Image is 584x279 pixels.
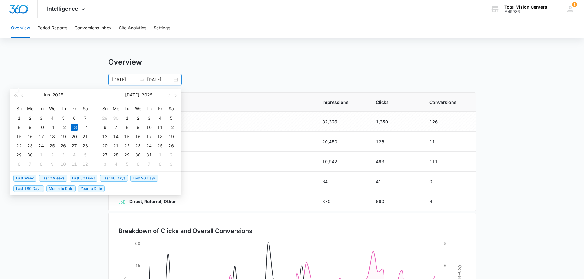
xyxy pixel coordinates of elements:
[47,123,58,132] td: 2025-06-11
[99,123,110,132] td: 2025-07-06
[59,151,67,159] div: 3
[15,124,23,131] div: 8
[132,160,143,169] td: 2025-08-06
[121,160,132,169] td: 2025-08-05
[110,132,121,141] td: 2025-07-14
[134,160,142,168] div: 6
[315,172,368,191] td: 64
[99,132,110,141] td: 2025-07-13
[140,77,145,82] span: swap-right
[167,151,175,159] div: 2
[13,175,36,182] span: Last Week
[422,132,476,152] td: 11
[444,241,447,246] tspan: 8
[143,141,155,150] td: 2025-07-24
[80,141,91,150] td: 2025-06-28
[71,133,78,140] div: 20
[110,114,121,123] td: 2025-06-30
[110,160,121,169] td: 2025-08-04
[58,150,69,160] td: 2025-07-03
[15,160,23,168] div: 6
[166,132,177,141] td: 2025-07-19
[99,160,110,169] td: 2025-08-03
[145,160,153,168] div: 7
[315,132,368,152] td: 20,450
[99,104,110,114] th: Su
[78,185,105,192] span: Year to Date
[36,150,47,160] td: 2025-07-01
[39,175,67,182] span: Last 2 Weeks
[58,104,69,114] th: Th
[13,150,25,160] td: 2025-06-29
[112,115,120,122] div: 30
[82,142,89,149] div: 28
[25,150,36,160] td: 2025-06-30
[71,124,78,131] div: 13
[422,172,476,191] td: 0
[58,114,69,123] td: 2025-06-05
[155,132,166,141] td: 2025-07-18
[80,132,91,141] td: 2025-06-21
[80,114,91,123] td: 2025-06-07
[71,142,78,149] div: 27
[36,123,47,132] td: 2025-06-10
[58,132,69,141] td: 2025-06-19
[82,124,89,131] div: 14
[422,191,476,211] td: 4
[25,132,36,141] td: 2025-06-16
[444,263,447,268] tspan: 6
[59,133,67,140] div: 19
[142,89,152,101] button: 2025
[572,2,577,7] div: notifications count
[11,18,30,38] button: Overview
[156,151,164,159] div: 1
[69,114,80,123] td: 2025-06-06
[82,133,89,140] div: 21
[37,18,67,38] button: Period Reports
[101,115,109,122] div: 29
[143,132,155,141] td: 2025-07-17
[143,160,155,169] td: 2025-08-07
[315,152,368,172] td: 10,942
[125,89,139,101] button: [DATE]
[123,115,131,122] div: 1
[82,115,89,122] div: 7
[26,142,34,149] div: 23
[132,150,143,160] td: 2025-07-30
[101,151,109,159] div: 27
[99,114,110,123] td: 2025-06-29
[167,142,175,149] div: 26
[48,142,56,149] div: 25
[82,160,89,168] div: 12
[376,99,415,105] span: Clicks
[26,115,34,122] div: 2
[134,151,142,159] div: 30
[145,115,153,122] div: 3
[47,132,58,141] td: 2025-06-18
[123,151,131,159] div: 29
[368,191,422,211] td: 690
[134,133,142,140] div: 16
[80,160,91,169] td: 2025-07-12
[59,124,67,131] div: 12
[59,115,67,122] div: 5
[13,104,25,114] th: Su
[112,124,120,131] div: 7
[43,89,50,101] button: Jun
[36,160,47,169] td: 2025-07-08
[101,124,109,131] div: 6
[25,114,36,123] td: 2025-06-02
[167,124,175,131] div: 12
[422,152,476,172] td: 111
[110,104,121,114] th: Mo
[166,104,177,114] th: Sa
[154,18,170,38] button: Settings
[123,124,131,131] div: 8
[110,123,121,132] td: 2025-07-07
[13,160,25,169] td: 2025-07-06
[121,132,132,141] td: 2025-07-15
[121,123,132,132] td: 2025-07-08
[108,58,142,67] h1: Overview
[70,175,97,182] span: Last 30 Days
[47,141,58,150] td: 2025-06-25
